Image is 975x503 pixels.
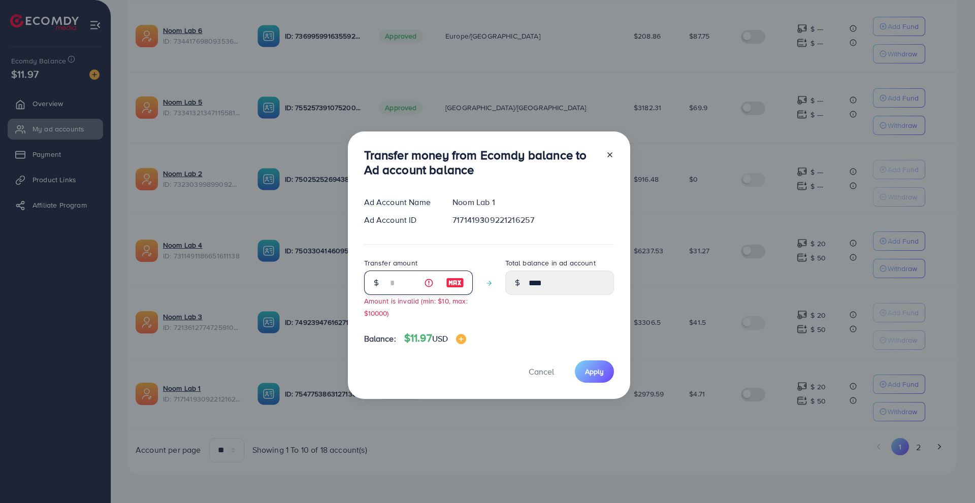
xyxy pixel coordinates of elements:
[575,360,614,382] button: Apply
[516,360,567,382] button: Cancel
[456,334,466,344] img: image
[404,332,466,345] h4: $11.97
[356,196,445,208] div: Ad Account Name
[932,457,967,495] iframe: Chat
[364,258,417,268] label: Transfer amount
[364,333,396,345] span: Balance:
[529,366,554,377] span: Cancel
[585,366,604,377] span: Apply
[505,258,596,268] label: Total balance in ad account
[444,214,622,226] div: 7171419309221216257
[364,148,598,177] h3: Transfer money from Ecomdy balance to Ad account balance
[444,196,622,208] div: Noom Lab 1
[446,277,464,289] img: image
[432,333,448,344] span: USD
[364,296,468,317] small: Amount is invalid (min: $10, max: $10000)
[356,214,445,226] div: Ad Account ID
